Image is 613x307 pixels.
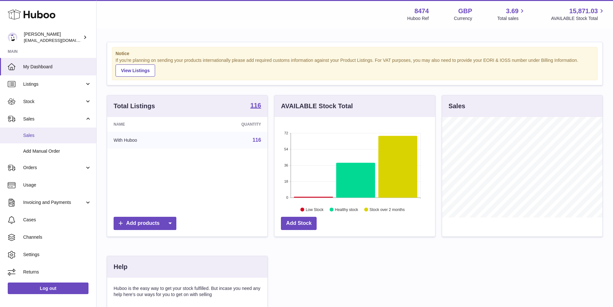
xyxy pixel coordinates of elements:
[23,182,91,188] span: Usage
[253,137,261,143] a: 116
[551,7,605,22] a: 15,871.03 AVAILABLE Stock Total
[454,15,472,22] div: Currency
[8,33,17,42] img: orders@neshealth.com
[23,116,85,122] span: Sales
[23,148,91,154] span: Add Manual Order
[114,263,127,271] h3: Help
[497,7,526,22] a: 3.69 Total sales
[569,7,598,15] span: 15,871.03
[551,15,605,22] span: AVAILABLE Stock Total
[286,196,288,199] text: 0
[414,7,429,15] strong: 8474
[23,217,91,223] span: Cases
[23,269,91,275] span: Returns
[23,64,91,70] span: My Dashboard
[24,38,95,43] span: [EMAIL_ADDRESS][DOMAIN_NAME]
[284,163,288,167] text: 36
[458,7,472,15] strong: GBP
[284,131,288,135] text: 72
[370,207,405,212] text: Stock over 2 months
[281,102,353,110] h3: AVAILABLE Stock Total
[23,165,85,171] span: Orders
[23,132,91,139] span: Sales
[250,102,261,110] a: 116
[284,147,288,151] text: 54
[335,207,358,212] text: Healthy stock
[449,102,465,110] h3: Sales
[281,217,317,230] a: Add Stock
[407,15,429,22] div: Huboo Ref
[116,57,594,77] div: If you're planning on sending your products internationally please add required customs informati...
[497,15,526,22] span: Total sales
[24,31,82,43] div: [PERSON_NAME]
[114,102,155,110] h3: Total Listings
[506,7,519,15] span: 3.69
[116,51,594,57] strong: Notice
[107,117,192,132] th: Name
[306,207,324,212] text: Low Stock
[116,64,155,77] a: View Listings
[23,252,91,258] span: Settings
[23,81,85,87] span: Listings
[114,285,261,298] p: Huboo is the easy way to get your stock fulfilled. But incase you need any help here's our ways f...
[8,283,88,294] a: Log out
[114,217,176,230] a: Add products
[23,199,85,206] span: Invoicing and Payments
[284,179,288,183] text: 18
[23,234,91,240] span: Channels
[250,102,261,109] strong: 116
[23,99,85,105] span: Stock
[192,117,267,132] th: Quantity
[107,132,192,149] td: With Huboo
